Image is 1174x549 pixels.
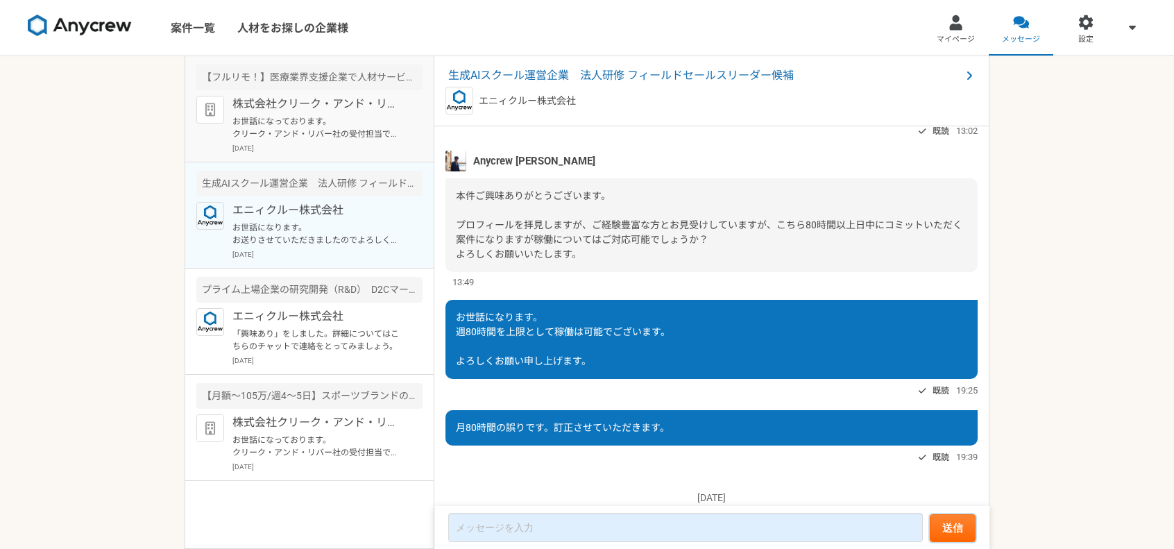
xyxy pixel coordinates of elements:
span: 19:25 [956,384,978,397]
span: マイページ [937,34,975,45]
img: logo_text_blue_01.png [196,202,224,230]
p: エニィクルー株式会社 [479,94,576,108]
span: 19:39 [956,450,978,464]
p: [DATE] [232,462,423,472]
img: 8DqYSo04kwAAAAASUVORK5CYII= [28,15,132,37]
span: 生成AIスクール運営企業 法人研修 フィールドセールスリーダー候補 [448,67,961,84]
span: 設定 [1078,34,1094,45]
p: お世話になります。 お送りさせていただきましたのでよろしくお願い申し上げます。 [232,221,404,246]
img: default_org_logo-42cde973f59100197ec2c8e796e4974ac8490bb5b08a0eb061ff975e4574aa76.png [196,96,224,124]
p: [DATE] [232,249,423,260]
img: default_org_logo-42cde973f59100197ec2c8e796e4974ac8490bb5b08a0eb061ff975e4574aa76.png [196,414,224,442]
img: tomoya_yamashita.jpeg [445,151,466,171]
span: 13:02 [956,124,978,137]
span: 既読 [933,382,949,399]
span: 既読 [933,123,949,140]
div: プライム上場企業の研究開発（R&D） D2Cマーケティング施策の実行・改善 [196,277,423,303]
p: [DATE] [445,491,978,505]
p: [DATE] [232,355,423,366]
p: 株式会社クリーク・アンド・リバー社 [232,96,404,112]
p: お世話になっております。 クリーク・アンド・リバー社の受付担当です。 この度は弊社案件にご応募頂き誠にありがとうございます。 ご応募内容をもとに検討をさせて頂きましたが、 誠に残念ではございます... [232,115,404,140]
div: 【月額～105万/週4～5日】スポーツブランドのECマーケティングマネージャー！ [196,383,423,409]
p: 「興味あり」をしました。詳細についてはこちらのチャットで連絡をとってみましょう。 [232,328,404,353]
span: 本件ご興味ありがとうございます。 プロフィールを拝見しますが、ご経験豊富な方とお見受けしていますが、こちら80時間以上日中にコミットいただく案件になりますが稼働についてはご対応可能でしょうか？ ... [456,190,962,260]
p: [DATE] [232,143,423,153]
img: logo_text_blue_01.png [196,308,224,336]
span: 月80時間の誤りです。訂正させていただきます。 [456,422,670,433]
button: 送信 [930,514,976,542]
p: エニィクルー株式会社 [232,202,404,219]
div: 生成AIスクール運営企業 法人研修 フィールドセールスリーダー候補 [196,171,423,196]
p: お世話になっております。 クリーク・アンド・リバー社の受付担当です。 この度は弊社案件にご興味頂き誠にありがとうございます。 お仕事のご依頼を検討するうえで詳細を確認させていただきたく、下記お送... [232,434,404,459]
span: 既読 [933,449,949,466]
div: 【フルリモ！】医療業界支援企業で人材サービス事業の新規事業企画・開発！ [196,65,423,90]
img: logo_text_blue_01.png [445,87,473,115]
span: Anycrew [PERSON_NAME] [473,153,595,169]
p: 株式会社クリーク・アンド・リバー社 [232,414,404,431]
p: エニィクルー株式会社 [232,308,404,325]
span: お世話になります。 週80時間を上限として稼働は可能でございます。 よろしくお願い申し上げます。 [456,312,670,366]
span: メッセージ [1002,34,1040,45]
span: 13:49 [452,276,474,289]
